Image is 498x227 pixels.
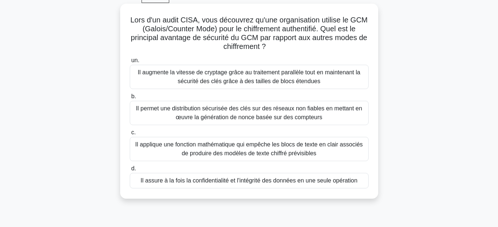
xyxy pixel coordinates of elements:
[138,69,361,84] font: Il augmente la vitesse de cryptage grâce au traitement parallèle tout en maintenant la sécurité d...
[140,177,357,184] font: Il assure à la fois la confidentialité et l'intégrité des données en une seule opération
[131,57,139,63] font: un.
[131,129,136,135] font: c.
[131,93,136,99] font: b.
[131,165,136,171] font: d.
[130,16,368,50] font: Lors d'un audit CISA, vous découvrez qu'une organisation utilise le GCM (Galois/Counter Mode) pou...
[135,141,363,156] font: Il applique une fonction mathématique qui empêche les blocs de texte en clair associés de produir...
[136,105,362,120] font: Il permet une distribution sécurisée des clés sur des réseaux non fiables en mettant en œuvre la ...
